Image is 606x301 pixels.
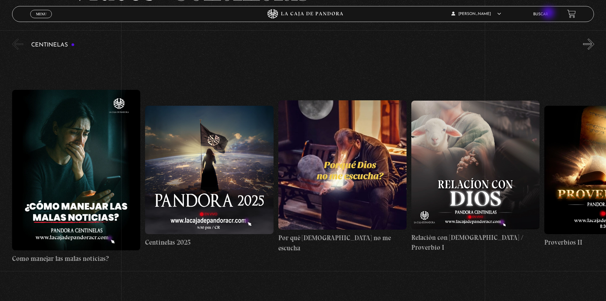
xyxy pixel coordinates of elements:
h4: Relación con [DEMOGRAPHIC_DATA] / Proverbio I [411,233,540,253]
h3: Centinelas [31,42,75,48]
a: Relación con [DEMOGRAPHIC_DATA] / Proverbio I [411,54,540,299]
button: Previous [12,39,23,50]
span: [PERSON_NAME] [451,12,501,16]
a: Por qué [DEMOGRAPHIC_DATA] no me escucha [278,54,407,299]
span: Menu [36,12,46,16]
span: Cerrar [34,18,49,22]
h4: Por qué [DEMOGRAPHIC_DATA] no me escucha [278,233,407,253]
a: Como manejar las malas noticias? [12,54,140,299]
a: Centinelas 2025 [145,54,273,299]
a: Buscar [533,12,548,16]
h4: Como manejar las malas noticias? [12,254,140,264]
a: View your shopping cart [567,10,576,18]
h4: Centinelas 2025 [145,237,273,247]
button: Next [583,39,594,50]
